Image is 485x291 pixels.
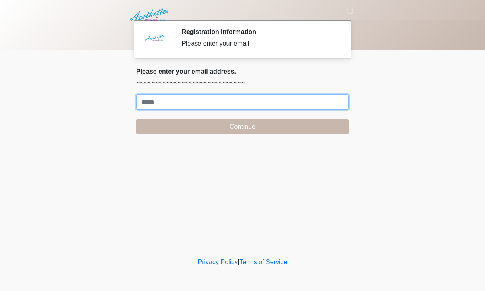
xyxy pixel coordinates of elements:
button: Continue [136,119,349,134]
h2: Registration Information [182,28,337,36]
div: Please enter your email [182,39,337,48]
img: Agent Avatar [142,28,166,52]
a: Terms of Service [239,259,287,265]
h2: Please enter your email address. [136,68,349,75]
img: Aesthetics by Emediate Cure Logo [128,6,172,24]
a: | [238,259,239,265]
p: ~~~~~~~~~~~~~~~~~~~~~~~~~~~~~ [136,78,349,88]
a: Privacy Policy [198,259,238,265]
